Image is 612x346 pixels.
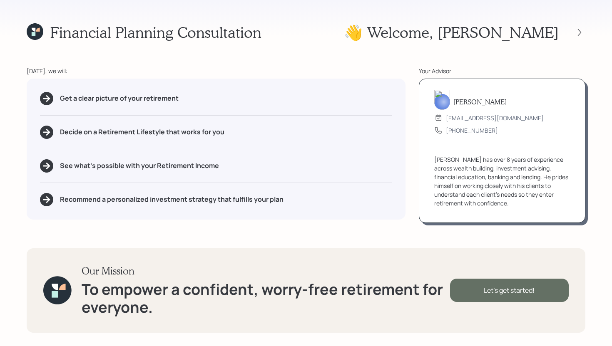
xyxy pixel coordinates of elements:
h5: Decide on a Retirement Lifestyle that works for you [60,128,224,136]
h1: Financial Planning Consultation [50,23,261,41]
h3: Our Mission [82,265,450,277]
div: Let's get started! [450,279,569,302]
h5: See what's possible with your Retirement Income [60,162,219,170]
h1: To empower a confident, worry-free retirement for everyone. [82,280,450,316]
h1: 👋 Welcome , [PERSON_NAME] [344,23,559,41]
h5: Recommend a personalized investment strategy that fulfills your plan [60,195,284,203]
div: [EMAIL_ADDRESS][DOMAIN_NAME] [446,114,544,122]
h5: [PERSON_NAME] [453,98,507,106]
h5: Get a clear picture of your retirement [60,94,179,102]
div: [PERSON_NAME] has over 8 years of experience across wealth building, investment advising, financi... [434,155,570,208]
img: james-distasi-headshot.png [434,90,450,110]
div: [DATE], we will: [27,67,406,75]
div: [PHONE_NUMBER] [446,126,498,135]
div: Your Advisor [419,67,585,75]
